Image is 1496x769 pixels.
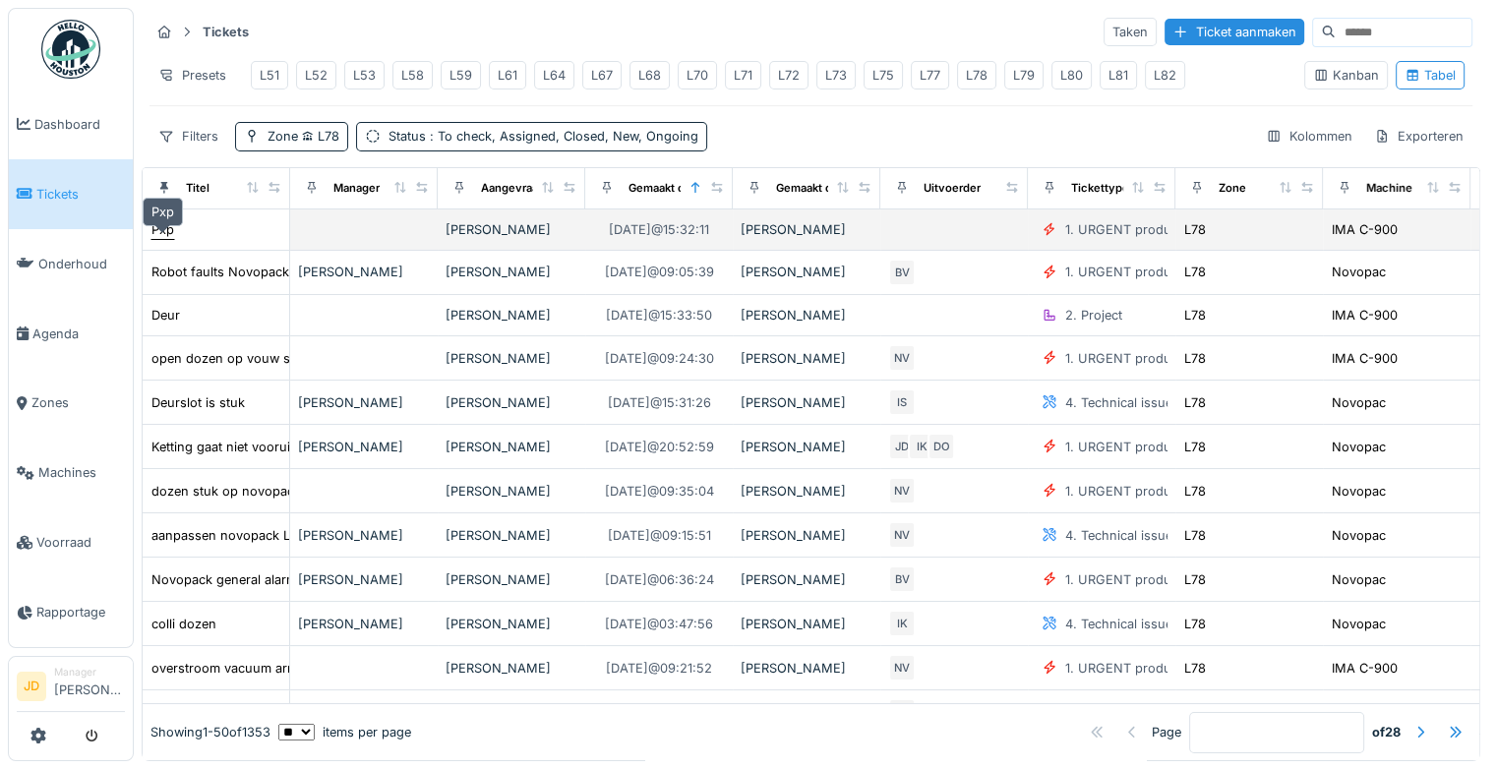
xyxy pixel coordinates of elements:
div: Exporteren [1365,122,1472,150]
a: Rapportage [9,577,133,647]
div: 1. URGENT production line disruption [1065,263,1290,281]
div: Novopac [1332,482,1386,501]
div: IK [908,433,935,460]
div: L73 [825,66,847,85]
div: [DATE] @ 09:15:51 [608,526,711,545]
div: items per page [278,723,411,741]
div: [PERSON_NAME] [741,482,872,501]
img: Badge_color-CXgf-gQk.svg [41,20,100,79]
span: Machines [38,463,125,482]
div: [PERSON_NAME] [298,438,430,456]
div: [PERSON_NAME] [446,220,577,239]
div: IMA C-900 [1332,349,1398,368]
div: IMA C-900 [1332,306,1398,325]
div: [DATE] @ 09:24:30 [605,349,714,368]
div: Kolommen [1257,122,1361,150]
div: [PERSON_NAME] [298,570,430,589]
div: 1. URGENT production line disruption [1065,482,1290,501]
div: [DATE] @ 09:35:04 [605,482,714,501]
div: Novopac [1332,438,1386,456]
div: Zone [1219,180,1246,197]
div: Pxp [143,198,183,226]
div: L78 [1184,570,1206,589]
div: L70 [687,66,708,85]
div: Tickettype [1071,180,1129,197]
a: Voorraad [9,507,133,577]
div: Status [389,127,698,146]
div: [PERSON_NAME] [741,526,872,545]
div: 1. URGENT production line disruption [1065,220,1290,239]
div: [PERSON_NAME] [446,615,577,633]
div: JD [888,433,916,460]
div: overstroom vacuum arm station 1 en 2 [151,659,382,678]
div: [PERSON_NAME] [298,393,430,412]
div: [PERSON_NAME] [298,263,430,281]
div: IS [888,388,916,416]
div: IMA C-900 [1332,220,1398,239]
div: NV [888,344,916,372]
div: [PERSON_NAME] [446,306,577,325]
div: IK [888,610,916,637]
a: JD Manager[PERSON_NAME] [17,665,125,712]
span: Tickets [36,185,125,204]
div: L79 [1013,66,1035,85]
div: Aangevraagd door [481,180,579,197]
div: Novopac [1332,393,1386,412]
div: [DATE] @ 09:05:39 [605,263,714,281]
div: L71 [734,66,752,85]
div: 4. Technical issue [1065,526,1172,545]
span: Zones [31,393,125,412]
strong: of 28 [1372,723,1401,741]
div: L81 [1108,66,1128,85]
div: IMA C-900 [1332,659,1398,678]
div: L64 [543,66,566,85]
span: Agenda [32,325,125,343]
span: Voorraad [36,533,125,552]
div: Gemaakt op [628,180,691,197]
li: [PERSON_NAME] [54,665,125,707]
div: DO [928,433,955,460]
div: L68 [638,66,661,85]
div: L78 [1184,659,1206,678]
div: open dozen op vouw station [151,349,324,368]
div: Page [1152,723,1181,741]
div: colli dozen [151,615,216,633]
div: Presets [150,61,235,89]
div: [PERSON_NAME] [446,570,577,589]
div: L78 [1184,438,1206,456]
div: Uitvoerder [924,180,981,197]
div: [DATE] @ 15:31:26 [608,393,711,412]
div: [PERSON_NAME] [741,263,872,281]
div: L77 [920,66,940,85]
div: IS [888,698,916,726]
div: BV [888,259,916,286]
span: : To check, Assigned, Closed, New, Ongoing [426,129,698,144]
div: L78 [1184,393,1206,412]
div: 2. Project [1065,306,1122,325]
div: L78 [1184,615,1206,633]
div: [PERSON_NAME] [446,526,577,545]
div: NV [888,654,916,681]
div: [PERSON_NAME] [741,306,872,325]
div: Zone [268,127,339,146]
div: Taken [1104,18,1157,46]
div: Kanban [1313,66,1379,85]
div: L75 [872,66,894,85]
div: Novopac [1332,615,1386,633]
div: Ketting gaat niet vooruit [151,438,294,456]
div: [PERSON_NAME] [741,349,872,368]
div: Showing 1 - 50 of 1353 [150,723,270,741]
div: 1. URGENT production line disruption [1065,659,1290,678]
a: Dashboard [9,89,133,159]
div: Manager [333,180,380,197]
div: [PERSON_NAME] [446,263,577,281]
div: L78 [1184,349,1206,368]
div: Filters [150,122,227,150]
div: L78 [966,66,987,85]
div: Novopack general alarms [151,570,304,589]
div: [PERSON_NAME] [741,659,872,678]
div: [PERSON_NAME] [446,349,577,368]
a: Agenda [9,299,133,369]
div: L78 [1184,263,1206,281]
span: Onderhoud [38,255,125,273]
